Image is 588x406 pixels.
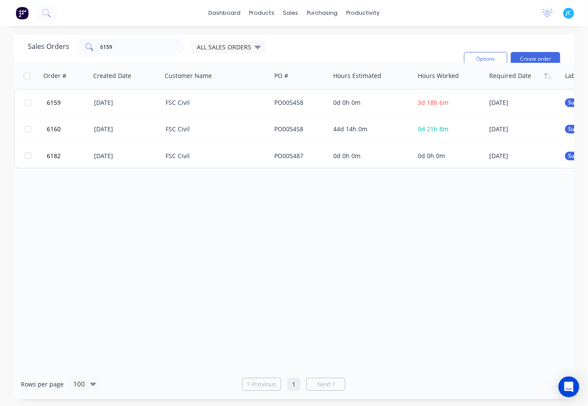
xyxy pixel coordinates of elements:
h1: Sales Orders [28,42,69,51]
img: Factory [16,6,29,19]
div: PO005458 [275,98,324,107]
div: Created Date [93,71,131,80]
button: Options [464,52,507,66]
input: Search... [101,38,185,55]
span: 0d 0h 0m [418,152,445,160]
span: Previous [252,380,276,389]
button: 6160 [44,116,94,142]
div: Hours Worked [418,71,459,80]
div: FSC Civil [166,152,263,160]
div: FSC Civil [166,98,263,107]
div: [DATE] [94,98,159,107]
div: 0d 0h 0m [333,152,407,160]
a: dashboard [204,6,245,19]
div: [DATE] [489,152,558,160]
div: Customer Name [165,71,212,80]
span: JC [566,9,572,17]
div: PO005458 [275,125,324,133]
div: [DATE] [489,98,558,107]
a: Page 1 is your current page [287,378,300,391]
span: 6159 [47,98,61,107]
div: Order # [43,71,66,80]
a: Next page [307,380,345,389]
div: PO # [274,71,288,80]
div: Labels [565,71,584,80]
div: Open Intercom Messenger [559,377,579,397]
button: Create order [511,52,560,66]
div: [DATE] [94,152,159,160]
span: 6182 [47,152,61,160]
div: FSC Civil [166,125,263,133]
div: products [245,6,279,19]
span: 0d 21h 8m [418,125,448,133]
div: 0d 0h 0m [333,98,407,107]
div: Hours Estimated [333,71,381,80]
ul: Pagination [239,378,349,391]
button: 6182 [44,143,94,169]
button: 6159 [44,90,94,116]
div: Required Date [489,71,531,80]
div: 44d 14h 0m [333,125,407,133]
span: 6160 [47,125,61,133]
div: productivity [342,6,384,19]
div: [DATE] [94,125,159,133]
span: Next [317,380,331,389]
div: purchasing [302,6,342,19]
div: [DATE] [489,125,558,133]
div: sales [279,6,302,19]
div: PO005487 [275,152,324,160]
span: Rows per page [21,380,64,389]
span: 3d 18h 6m [418,98,448,107]
span: ALL SALES ORDERS [197,42,251,52]
a: Previous page [243,380,281,389]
